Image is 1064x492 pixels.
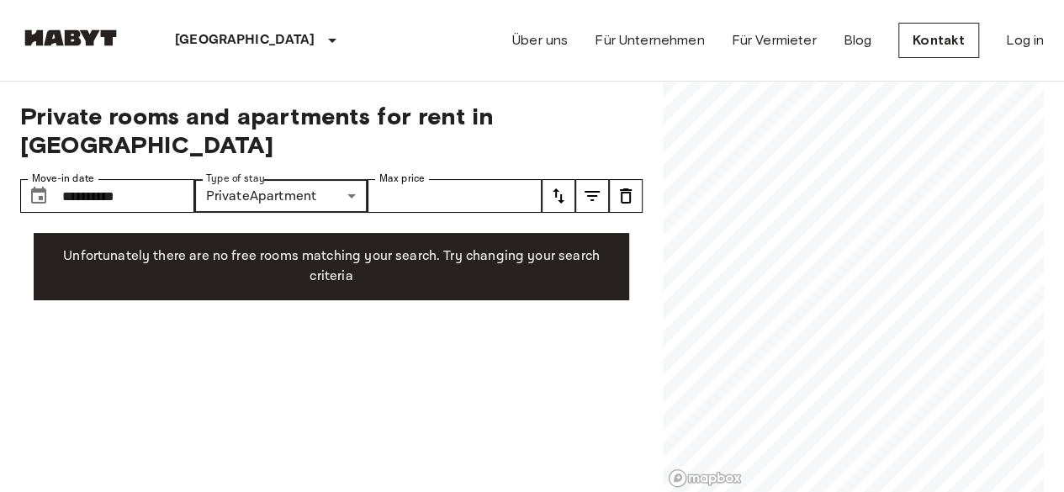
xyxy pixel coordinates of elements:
[843,30,871,50] a: Blog
[379,172,425,186] label: Max price
[1006,30,1044,50] a: Log in
[898,23,979,58] a: Kontakt
[20,102,643,159] span: Private rooms and apartments for rent in [GEOGRAPHIC_DATA]
[731,30,816,50] a: Für Vermieter
[595,30,704,50] a: Für Unternehmen
[206,172,265,186] label: Type of stay
[175,30,315,50] p: [GEOGRAPHIC_DATA]
[47,246,616,287] p: Unfortunately there are no free rooms matching your search. Try changing your search criteria
[22,179,56,213] button: Choose date, selected date is 1 Feb 2026
[32,172,94,186] label: Move-in date
[194,179,368,213] div: PrivateApartment
[512,30,568,50] a: Über uns
[668,468,742,488] a: Mapbox logo
[20,29,121,46] img: Habyt
[575,179,609,213] button: tune
[542,179,575,213] button: tune
[609,179,643,213] button: tune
